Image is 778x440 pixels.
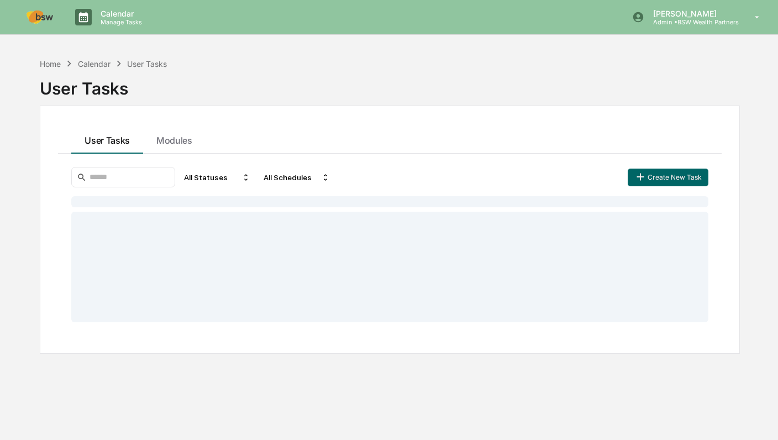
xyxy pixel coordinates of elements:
div: All Statuses [180,169,255,186]
button: User Tasks [71,124,143,154]
img: logo [27,11,53,24]
button: Modules [143,124,206,154]
p: [PERSON_NAME] [644,9,739,18]
p: Admin • BSW Wealth Partners [644,18,739,26]
button: Create New Task [628,169,708,186]
div: Calendar [78,59,111,69]
div: All Schedules [259,169,334,186]
div: User Tasks [40,70,740,98]
p: Manage Tasks [92,18,148,26]
div: Home [40,59,61,69]
p: Calendar [92,9,148,18]
div: User Tasks [127,59,167,69]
